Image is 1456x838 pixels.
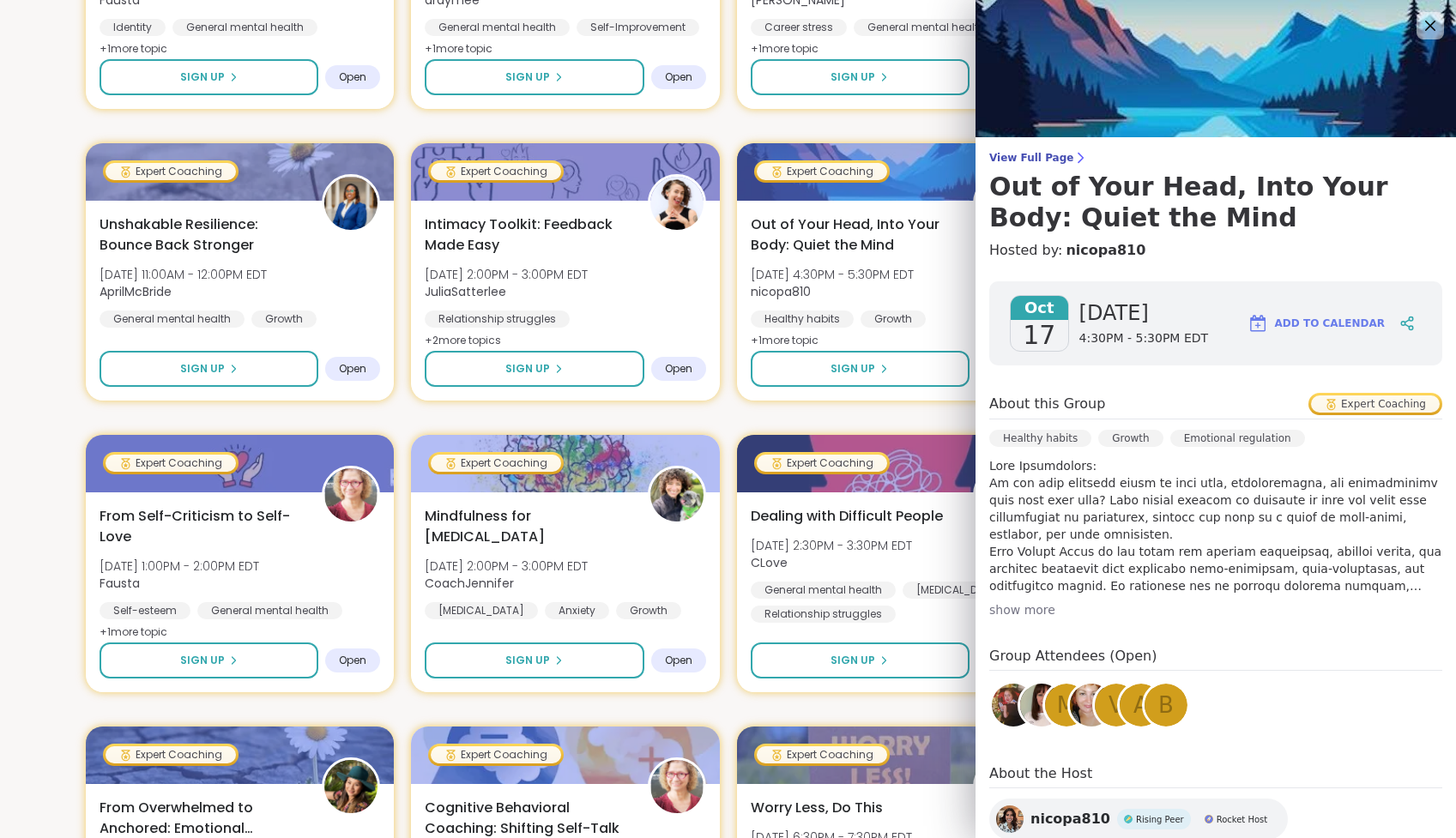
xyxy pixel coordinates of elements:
p: Lore Ipsumdolors: Am con adip elitsedd eiusm te inci utla, etdoloremagna, ali enimadminimv quis n... [989,457,1442,594]
a: Mon1 [1067,681,1115,729]
img: nicopa810 [996,805,1024,833]
span: Open [665,654,692,667]
span: Intimacy Toolkit: Feedback Made Easy [425,214,628,256]
span: Add to Calendar [1275,316,1385,331]
span: View Full Page [989,151,1442,165]
span: Open [339,70,366,84]
span: Sign Up [831,361,875,377]
button: Sign Up [425,642,643,678]
a: View Full PageOut of Your Head, Into Your Body: Quiet the Mind [989,151,1442,233]
div: Healthy habits [751,310,854,328]
div: Growth [1098,430,1163,447]
div: Expert Coaching [757,746,887,763]
span: [DATE] 11:00AM - 12:00PM EDT [100,266,267,283]
img: Rising Peer [1124,815,1133,823]
span: Sign Up [505,361,550,377]
div: Identity [100,19,166,36]
span: [DATE] [1079,299,1209,327]
button: Sign Up [100,642,318,678]
div: Career stress [751,19,847,36]
div: Healthy habits [989,430,1091,447]
span: Sign Up [180,361,225,377]
button: Sign Up [751,642,970,678]
h4: About this Group [989,394,1105,414]
div: Expert Coaching [106,746,236,763]
img: Rocket Host [1205,815,1213,823]
div: Expert Coaching [431,163,561,180]
a: M [1042,681,1090,729]
img: bridietulloch [1020,684,1063,726]
div: Self-esteem [100,602,190,619]
button: Sign Up [425,59,643,95]
span: nicopa810 [1030,809,1110,829]
span: Mindfulness for [MEDICAL_DATA] [425,506,628,547]
span: Rocket Host [1217,813,1268,826]
div: General mental health [854,19,999,36]
span: Sign Up [505,69,550,85]
span: [DATE] 1:00PM - 2:00PM EDT [100,558,259,575]
button: Sign Up [100,351,318,387]
h4: Group Attendees (Open) [989,646,1442,671]
span: Worry Less, Do This [751,798,883,818]
a: bridietulloch [1018,681,1066,729]
a: b [1142,681,1190,729]
b: AprilMcBride [100,283,172,300]
div: Emotional regulation [1170,430,1305,447]
img: Fausta [650,760,704,813]
img: JuliaSatterlee [650,177,704,230]
button: Sign Up [100,59,318,95]
div: Growth [616,602,681,619]
div: General mental health [425,19,570,36]
span: 17 [1023,320,1055,351]
div: General mental health [100,310,245,328]
div: Self-Improvement [577,19,699,36]
div: [MEDICAL_DATA] [903,582,1016,599]
button: Sign Up [751,59,970,95]
div: Expert Coaching [431,746,561,763]
span: Open [665,362,692,376]
div: Relationship struggles [425,310,570,328]
img: Fausta [324,468,378,521]
span: Unshakable Resilience: Bounce Back Stronger [100,214,303,256]
a: a [1117,681,1165,729]
span: v [1109,689,1124,722]
img: AprilMcBride [324,177,378,230]
div: Expert Coaching [1311,395,1440,413]
span: Open [339,362,366,376]
span: Open [665,70,692,84]
span: Sign Up [831,653,875,668]
button: Add to Calendar [1240,303,1393,344]
span: Rising Peer [1136,813,1184,826]
div: [MEDICAL_DATA] [425,602,538,619]
h3: Out of Your Head, Into Your Body: Quiet the Mind [989,172,1442,233]
span: 4:30PM - 5:30PM EDT [1079,330,1209,347]
div: General mental health [197,602,342,619]
span: Sign Up [505,653,550,668]
a: nicopa810 [1066,240,1145,261]
a: v [1092,681,1140,729]
div: General mental health [172,19,317,36]
h4: About the Host [989,763,1442,788]
div: General mental health [751,582,896,599]
img: Jasmine95 [992,684,1035,726]
div: show more [989,601,1442,618]
span: M [1057,689,1076,722]
div: Relationship struggles [751,606,896,623]
span: From Self-Criticism to Self-Love [100,506,303,547]
b: CoachJennifer [425,575,514,592]
div: Expert Coaching [757,163,887,180]
span: Sign Up [180,69,225,85]
span: [DATE] 2:00PM - 3:00PM EDT [425,266,588,283]
span: b [1158,689,1174,722]
span: [DATE] 2:30PM - 3:30PM EDT [751,537,912,554]
div: Growth [861,310,926,328]
span: [DATE] 2:00PM - 3:00PM EDT [425,558,588,575]
img: TiffanyVL [324,760,378,813]
span: Dealing with Difficult People [751,506,943,527]
span: Sign Up [831,69,875,85]
span: Open [339,654,366,667]
span: Sign Up [180,653,225,668]
span: Oct [1011,296,1068,320]
div: Expert Coaching [106,163,236,180]
img: CoachJennifer [650,468,704,521]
